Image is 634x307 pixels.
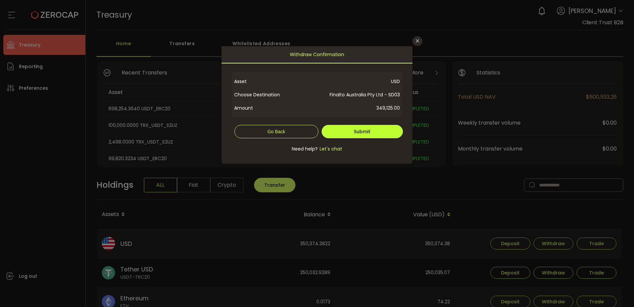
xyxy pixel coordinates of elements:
span: 349,125.00 [287,101,400,115]
span: Withdraw Confirmation [290,46,344,63]
button: Submit [322,125,403,138]
span: Submit [354,128,370,135]
span: Amount [234,101,287,115]
iframe: Chat Widget [601,275,634,307]
div: dialog [222,46,412,164]
span: Go Back [267,129,285,134]
span: Finalto Australia Pty Ltd - SD03 [287,88,400,101]
span: Need help? [292,146,318,153]
button: Go Back [234,125,318,138]
span: Choose Destination [234,88,287,101]
span: USD [287,75,400,88]
span: Let's chat [318,146,342,153]
span: Asset [234,75,287,88]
